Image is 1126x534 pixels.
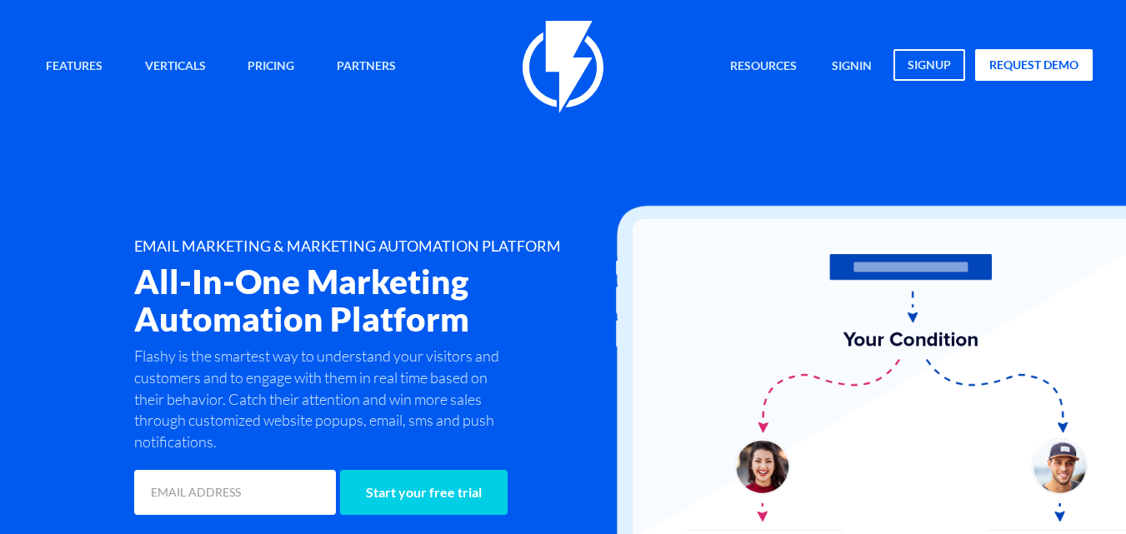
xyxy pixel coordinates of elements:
p: Flashy is the smartest way to understand your visitors and customers and to engage with them in r... [134,346,507,453]
h1: EMAIL MARKETING & MARKETING AUTOMATION PLATFORM [134,238,639,255]
a: signup [893,49,965,81]
a: Pricing [235,49,307,85]
input: Start your free trial [340,470,508,515]
a: signin [819,49,884,85]
a: Verticals [133,49,218,85]
a: Resources [718,49,809,85]
a: Partners [324,49,408,85]
input: EMAIL ADDRESS [134,470,336,515]
h2: All-In-One Marketing Automation Platform [134,263,639,337]
a: request demo [975,49,1093,81]
a: Features [33,49,115,85]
